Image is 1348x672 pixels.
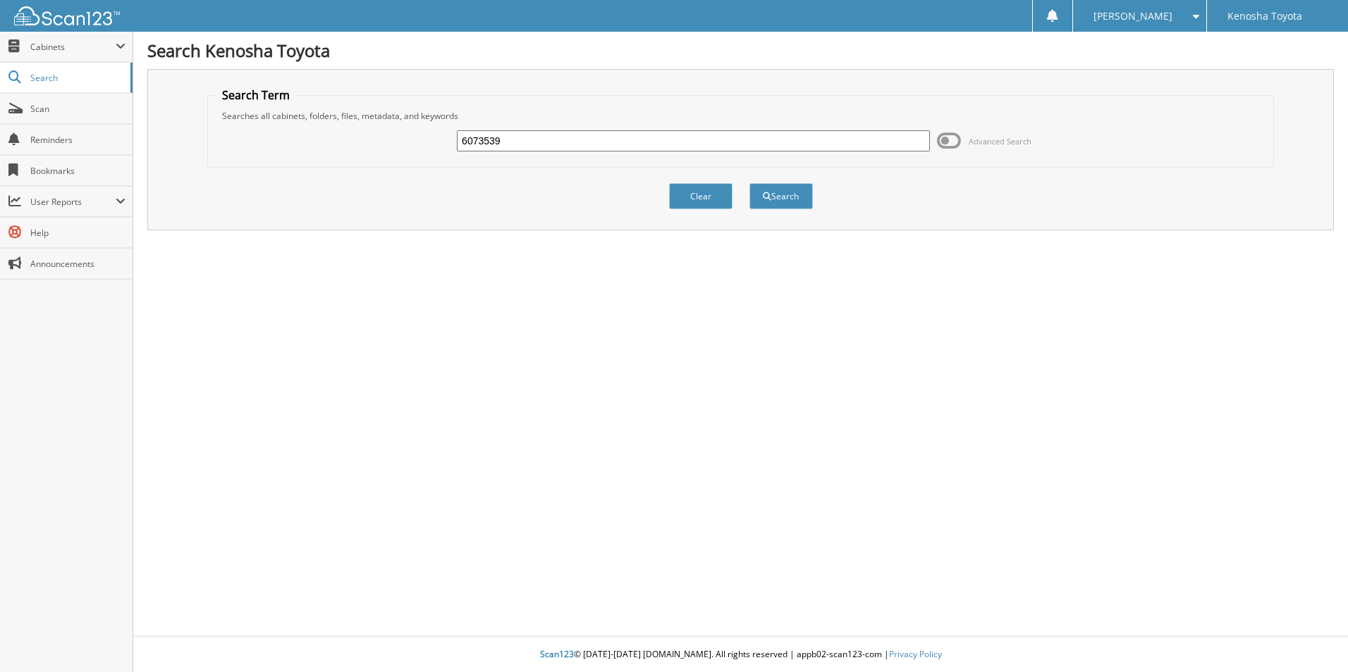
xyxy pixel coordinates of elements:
span: User Reports [30,196,116,208]
span: Scan123 [540,648,574,660]
button: Search [749,183,813,209]
div: Searches all cabinets, folders, files, metadata, and keywords [215,110,1266,122]
span: Cabinets [30,41,116,53]
span: Search [30,72,123,84]
img: scan123-logo-white.svg [14,6,120,25]
span: Announcements [30,258,125,270]
h1: Search Kenosha Toyota [147,39,1334,62]
legend: Search Term [215,87,297,103]
a: Privacy Policy [889,648,942,660]
div: © [DATE]-[DATE] [DOMAIN_NAME]. All rights reserved | appb02-scan123-com | [133,637,1348,672]
span: Bookmarks [30,165,125,177]
span: Help [30,227,125,239]
span: Kenosha Toyota [1227,12,1302,20]
button: Clear [669,183,733,209]
span: Scan [30,103,125,115]
span: [PERSON_NAME] [1093,12,1172,20]
span: Advanced Search [969,136,1031,147]
span: Reminders [30,134,125,146]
